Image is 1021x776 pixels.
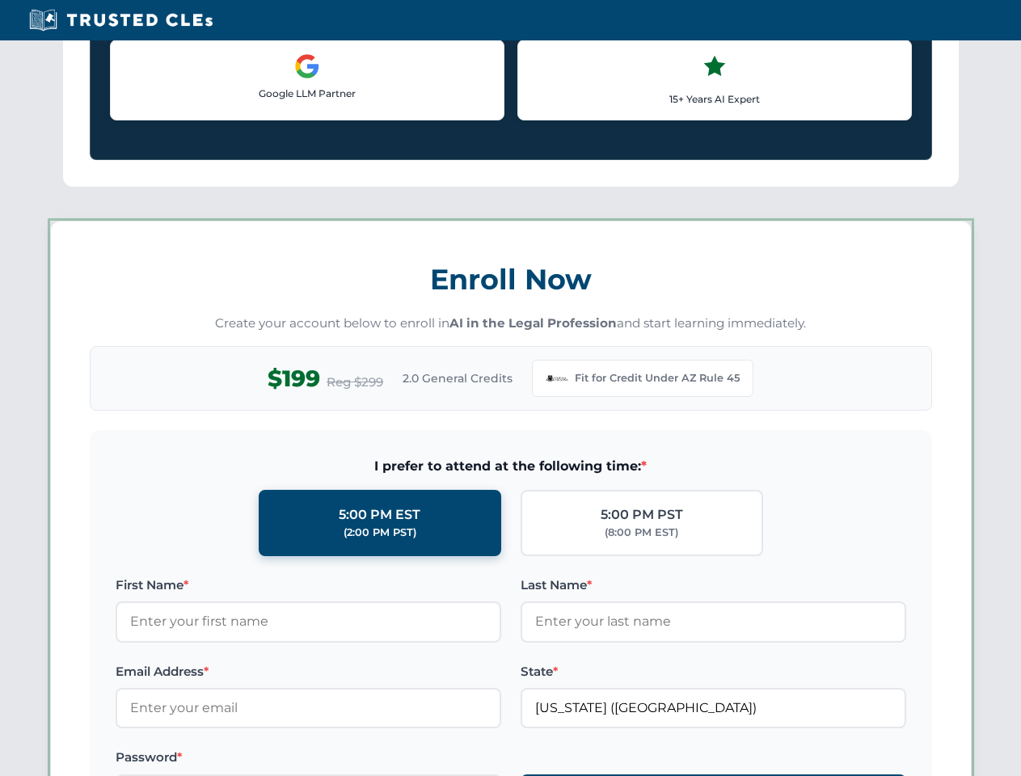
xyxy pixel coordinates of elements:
p: Google LLM Partner [124,86,491,101]
label: State [521,662,906,681]
div: (8:00 PM EST) [605,525,678,541]
div: (2:00 PM PST) [344,525,416,541]
input: Enter your last name [521,601,906,642]
p: Create your account below to enroll in and start learning immediately. [90,314,932,333]
p: 15+ Years AI Expert [531,91,898,107]
div: 5:00 PM PST [601,504,683,525]
img: Trusted CLEs [24,8,217,32]
input: Arizona (AZ) [521,688,906,728]
h3: Enroll Now [90,254,932,305]
label: Email Address [116,662,501,681]
input: Enter your first name [116,601,501,642]
strong: AI in the Legal Profession [449,315,617,331]
label: Last Name [521,576,906,595]
label: First Name [116,576,501,595]
label: Password [116,748,501,767]
div: 5:00 PM EST [339,504,420,525]
img: Google [294,53,320,79]
span: $199 [268,361,320,397]
span: Reg $299 [327,373,383,392]
img: Arizona Bar [546,367,568,390]
span: Fit for Credit Under AZ Rule 45 [575,370,740,386]
span: 2.0 General Credits [403,369,513,387]
span: I prefer to attend at the following time: [116,456,906,477]
input: Enter your email [116,688,501,728]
